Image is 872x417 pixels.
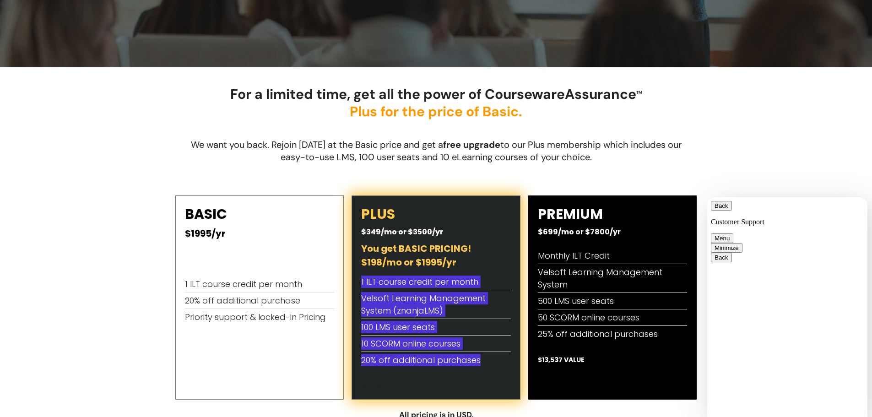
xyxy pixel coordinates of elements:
[361,242,511,269] h2: You get BASIC PRICING! $198/mo or $1995/yr
[538,227,688,237] h2: $699/mo or $7800/yr
[361,319,511,336] li: 100 LMS user seats
[361,290,511,319] li: Velsoft Learning Management System (znanjaLMS)
[636,90,642,95] span: TM
[361,336,511,352] li: 10 SCORM online courses
[350,103,522,120] span: Plus for the price of Basic.
[185,227,335,239] h2: $1995/yr
[538,293,688,309] li: 500 LMS user seats
[443,139,500,151] b: free upgrade
[185,309,335,325] li: Priority support & locked-in Pricing
[538,326,688,342] li: 25% off additional purchases
[185,292,335,309] li: 20% off additional purchase
[185,276,335,292] li: 1 ILT course credit per month
[230,85,642,120] strong: For a limited time, get all the power of CoursewareAssurance
[538,309,688,326] li: 50 SCORM online courses
[180,139,693,163] p: We want you back. Rejoin [DATE] at the Basic price and get a to our Plus membership which include...
[361,382,511,390] h2: $7,237 VALUE
[538,264,688,293] li: Velsoft Learning Management System
[538,205,688,223] h2: PREMIUM
[361,205,511,223] h2: PLUS
[707,197,867,417] iframe: chat widget
[185,205,335,223] h2: BASIC
[361,227,511,237] h2: $349/mo or $3500/yr
[538,248,688,264] li: Monthly ILT Credit
[538,356,688,364] h2: $13,537 VALUE
[361,352,511,368] li: 20% off additional purchases
[361,274,511,290] li: 1 ILT course credit per month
